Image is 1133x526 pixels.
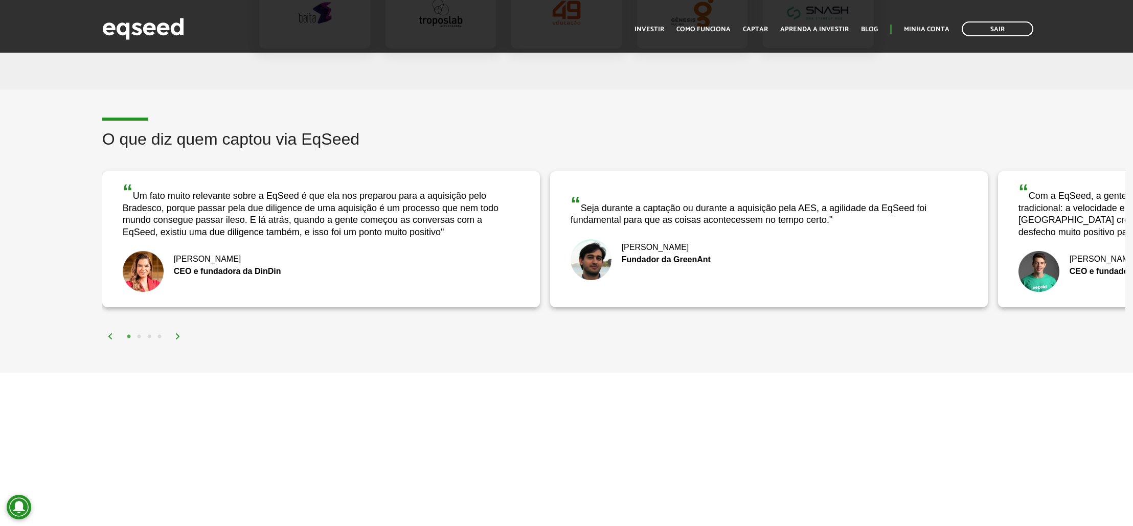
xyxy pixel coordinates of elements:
[635,26,664,33] a: Investir
[571,256,967,264] div: Fundador da GreenAnt
[780,26,849,33] a: Aprenda a investir
[571,194,967,226] div: Seja durante a captação ou durante a aquisição pela AES, a agilidade da EqSeed foi fundamental pa...
[962,21,1033,36] a: Sair
[134,332,144,342] button: 2 of 2
[904,26,949,33] a: Minha conta
[123,180,133,203] span: “
[175,333,181,339] img: arrow%20right.svg
[107,333,114,339] img: arrow%20left.svg
[124,332,134,342] button: 1 of 2
[743,26,768,33] a: Captar
[123,255,519,263] div: [PERSON_NAME]
[1018,251,1059,292] img: João Cristofolini
[571,193,581,215] span: “
[144,332,154,342] button: 3 of 2
[154,332,165,342] button: 4 of 2
[571,243,967,251] div: [PERSON_NAME]
[102,15,184,42] img: EqSeed
[676,26,731,33] a: Como funciona
[1018,180,1029,203] span: “
[102,130,1125,164] h2: O que diz quem captou via EqSeed
[571,239,611,280] img: Pedro Bittencourt
[123,181,519,238] div: Um fato muito relevante sobre a EqSeed é que ela nos preparou para a aquisição pelo Bradesco, por...
[861,26,878,33] a: Blog
[123,267,519,276] div: CEO e fundadora da DinDin
[123,251,164,292] img: Stephánie Fleury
